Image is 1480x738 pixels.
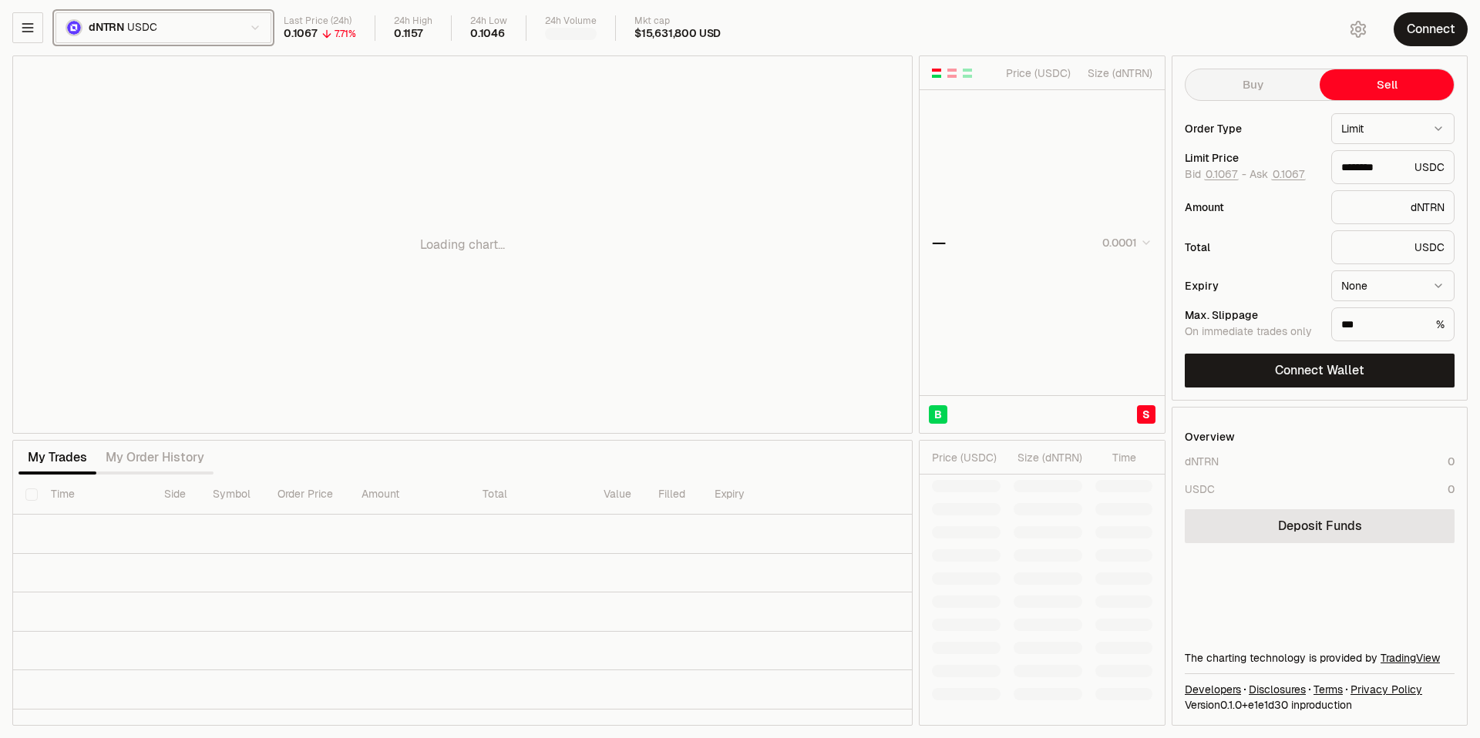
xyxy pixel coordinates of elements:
th: Filled [646,475,702,515]
div: USDC [1331,150,1455,184]
div: 24h Volume [545,15,597,27]
th: Expiry [702,475,811,515]
button: 0.0001 [1098,233,1152,252]
div: Time [1095,450,1136,465]
div: Mkt cap [634,15,721,27]
div: 24h High [394,15,432,27]
button: Show Sell Orders Only [946,67,958,79]
a: TradingView [1381,651,1440,665]
div: 0 [1448,454,1455,469]
a: Developers [1185,682,1241,697]
div: USDC [1185,481,1215,497]
th: Amount [349,475,470,515]
button: Select all [25,488,38,501]
div: Price ( USDC ) [932,450,1001,465]
p: Loading chart... [420,236,505,254]
div: Order Type [1185,123,1319,134]
button: 0.1067 [1271,168,1306,180]
button: Show Buy and Sell Orders [930,67,943,79]
div: dNTRN [1331,190,1455,224]
div: Version 0.1.0 + in production [1185,697,1455,713]
div: % [1331,307,1455,341]
div: Max. Slippage [1185,310,1319,320]
div: On immediate trades only [1185,325,1319,339]
div: $15,631,800 USD [634,27,721,41]
span: B [934,407,942,422]
span: e1e1d3091cdd19e8fa4cf41cae901f839dd6ea94 [1248,698,1288,712]
span: USDC [127,21,156,35]
button: Connect Wallet [1185,354,1455,387]
a: Privacy Policy [1350,682,1422,697]
a: Disclosures [1249,682,1306,697]
span: S [1142,407,1150,422]
th: Side [152,475,200,515]
div: 0.1046 [470,27,505,41]
div: The charting technology is provided by [1185,650,1455,666]
div: Total [1185,242,1319,253]
div: Price ( USDC ) [1002,65,1071,81]
button: Sell [1320,69,1454,100]
th: Order Price [265,475,349,515]
span: dNTRN [89,21,124,35]
div: Size ( dNTRN ) [1014,450,1082,465]
div: Overview [1185,429,1235,444]
div: Last Price (24h) [284,15,356,27]
div: Size ( dNTRN ) [1084,65,1152,81]
button: Limit [1331,113,1455,144]
span: Bid - [1185,168,1246,182]
div: Expiry [1185,280,1319,291]
button: My Order History [96,442,214,473]
th: Time [39,475,151,515]
button: Show Buy Orders Only [961,67,974,79]
button: Connect [1394,12,1468,46]
button: My Trades [18,442,96,473]
div: 0 [1448,481,1455,497]
button: Buy [1186,69,1320,100]
div: 24h Low [470,15,507,27]
button: 0.1067 [1204,168,1239,180]
a: Terms [1313,682,1343,697]
div: Amount [1185,202,1319,213]
th: Total [470,475,591,515]
div: — [932,232,946,253]
th: Symbol [200,475,266,515]
th: Value [591,475,646,515]
div: 7.71% [335,28,356,40]
div: 0.1157 [394,27,423,41]
img: dNTRN Logo [67,21,81,35]
div: Limit Price [1185,153,1319,163]
div: dNTRN [1185,454,1219,469]
div: 0.1067 [284,27,318,41]
span: Ask [1250,168,1306,182]
button: None [1331,270,1455,301]
a: Deposit Funds [1185,509,1455,543]
div: USDC [1331,230,1455,264]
